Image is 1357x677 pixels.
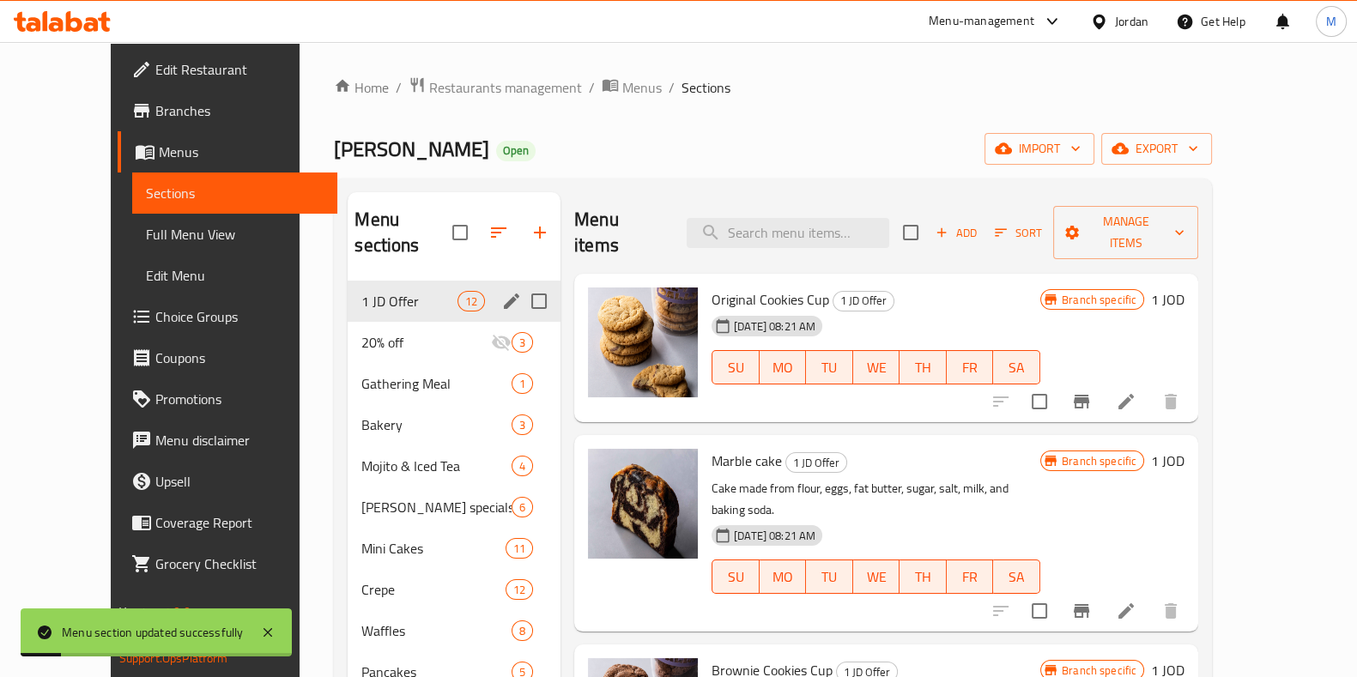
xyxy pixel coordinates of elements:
[512,499,532,516] span: 6
[164,601,191,623] span: 1.0.0
[1055,453,1143,469] span: Branch specific
[512,623,532,639] span: 8
[588,449,698,559] img: Marble cake
[499,288,524,314] button: edit
[409,76,582,99] a: Restaurants management
[361,332,491,353] div: 20% off
[118,420,337,461] a: Menu disclaimer
[458,293,484,310] span: 12
[984,220,1053,246] span: Sort items
[512,373,533,394] div: items
[512,332,533,353] div: items
[1000,355,1033,380] span: SA
[146,183,324,203] span: Sections
[712,448,782,474] span: Marble cake
[429,77,582,98] span: Restaurants management
[813,355,846,380] span: TU
[1021,384,1057,420] span: Select to update
[118,49,337,90] a: Edit Restaurant
[1151,449,1184,473] h6: 1 JOD
[348,322,560,363] div: 20% off3
[954,565,987,589] span: FR
[589,77,595,98] li: /
[512,458,532,475] span: 4
[998,138,1081,160] span: import
[348,528,560,569] div: Mini Cakes11
[785,452,847,473] div: 1 JD Offer
[1101,133,1212,165] button: export
[118,502,337,543] a: Coverage Report
[361,373,512,394] span: Gathering Meal
[1150,590,1191,632] button: delete
[334,76,1212,99] nav: breadcrumb
[491,332,512,353] svg: Inactive section
[155,512,324,533] span: Coverage Report
[906,355,940,380] span: TH
[118,337,337,378] a: Coupons
[512,335,532,351] span: 3
[361,579,505,600] span: Crepe
[506,541,532,557] span: 11
[348,445,560,487] div: Mojito & Iced Tea4
[929,220,984,246] span: Add item
[1067,211,1184,254] span: Manage items
[712,287,829,312] span: Original Cookies Cup
[1116,391,1136,412] a: Edit menu item
[155,348,324,368] span: Coupons
[118,461,337,502] a: Upsell
[334,77,389,98] a: Home
[574,207,666,258] h2: Menu items
[929,11,1034,32] div: Menu-management
[712,350,759,384] button: SU
[1000,565,1033,589] span: SA
[496,143,536,158] span: Open
[132,172,337,214] a: Sections
[155,389,324,409] span: Promotions
[348,569,560,610] div: Crepe12
[993,350,1040,384] button: SA
[361,414,512,435] span: Bakery
[155,430,324,450] span: Menu disclaimer
[1061,590,1102,632] button: Branch-specific-item
[348,487,560,528] div: [PERSON_NAME] specials6
[833,291,894,311] span: 1 JD Offer
[719,355,752,380] span: SU
[348,610,560,651] div: Waffles8
[506,538,533,559] div: items
[1116,601,1136,621] a: Edit menu item
[155,59,324,80] span: Edit Restaurant
[853,350,900,384] button: WE
[813,565,846,589] span: TU
[947,559,994,594] button: FR
[719,565,752,589] span: SU
[512,376,532,392] span: 1
[396,77,402,98] li: /
[602,76,662,99] a: Menus
[334,130,489,168] span: [PERSON_NAME]
[348,281,560,322] div: 1 JD Offer12edit
[712,559,759,594] button: SU
[727,528,822,544] span: [DATE] 08:21 AM
[860,355,894,380] span: WE
[860,565,894,589] span: WE
[990,220,1046,246] button: Sort
[457,291,485,311] div: items
[1151,287,1184,311] h6: 1 JOD
[1115,138,1198,160] span: export
[361,620,512,641] span: Waffles
[900,559,947,594] button: TH
[155,471,324,492] span: Upsell
[1326,12,1336,31] span: M
[1053,206,1198,259] button: Manage items
[119,601,161,623] span: Version:
[132,255,337,296] a: Edit Menu
[348,404,560,445] div: Bakery3
[361,538,505,559] div: Mini Cakes
[833,291,894,311] div: 1 JD Offer
[1055,292,1143,308] span: Branch specific
[62,623,244,642] div: Menu section updated successfully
